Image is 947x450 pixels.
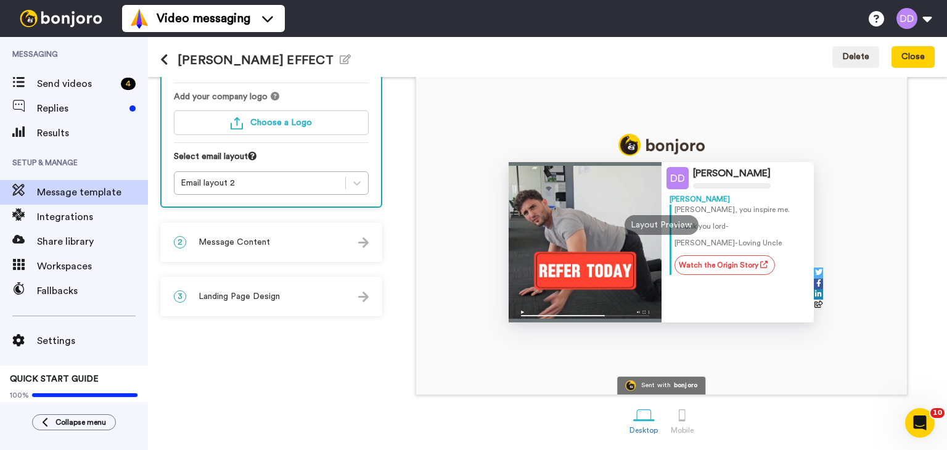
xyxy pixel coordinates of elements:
span: Replies [37,101,125,116]
p: [PERSON_NAME], you inspire me. [674,205,806,215]
div: bonjoro [674,382,698,389]
button: Delete [832,46,879,68]
a: Watch the Origin Story [674,255,775,275]
img: arrow.svg [358,292,369,302]
span: 2 [174,236,186,248]
span: Send videos [37,76,116,91]
div: [PERSON_NAME] [693,168,771,179]
span: QUICK START GUIDE [10,375,99,383]
span: 100% [10,390,29,400]
img: Profile Image [666,167,689,189]
span: 3 [174,290,186,303]
iframe: Intercom live chat [905,408,935,438]
img: bj-logo-header-white.svg [15,10,107,27]
span: Settings [37,333,148,348]
img: logo_full.png [618,134,705,156]
span: Video messaging [157,10,250,27]
button: Choose a Logo [174,110,369,135]
span: Fallbacks [37,284,148,298]
p: Thank you lord- [674,221,806,232]
img: vm-color.svg [129,9,149,28]
span: Integrations [37,210,148,224]
span: Share library [37,234,148,249]
img: upload-turquoise.svg [231,117,243,129]
img: arrow.svg [358,237,369,248]
img: Bonjoro Logo [625,380,636,391]
div: Email layout 2 [181,177,339,189]
a: Desktop [623,398,665,441]
a: Mobile [665,398,700,441]
p: [PERSON_NAME]- Loving Uncle [674,238,806,248]
div: Select email layout [174,150,369,171]
span: Collapse menu [55,417,106,427]
div: Sent with [641,382,671,389]
div: 2Message Content [160,223,382,262]
span: Add your company logo [174,91,268,103]
span: 10 [930,408,945,418]
div: Desktop [629,426,658,435]
img: player-controls-full.svg [509,305,662,322]
div: 3Landing Page Design [160,277,382,316]
span: Workspaces [37,259,148,274]
div: Mobile [671,426,694,435]
button: Close [892,46,935,68]
span: Results [37,126,148,141]
span: Message Content [199,236,270,248]
div: 4 [121,78,136,90]
span: Choose a Logo [250,118,312,127]
span: Message template [37,185,148,200]
button: Collapse menu [32,414,116,430]
span: Landing Page Design [199,290,280,303]
div: Layout Preview [625,215,699,235]
div: [PERSON_NAME] [670,194,806,205]
h1: [PERSON_NAME] EFFECT [160,53,351,67]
